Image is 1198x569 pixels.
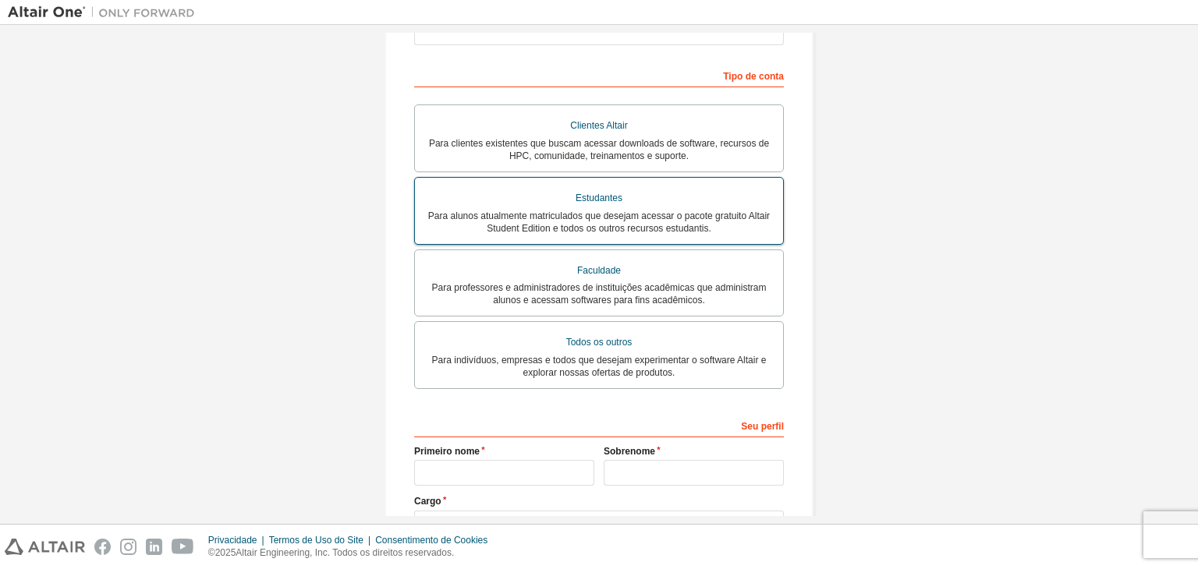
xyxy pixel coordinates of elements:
[94,539,111,555] img: facebook.svg
[375,535,487,546] font: Consentimento de Cookies
[5,539,85,555] img: altair_logo.svg
[208,535,257,546] font: Privacidade
[208,547,215,558] font: ©
[432,355,767,378] font: Para indivíduos, empresas e todos que desejam experimentar o software Altair e explorar nossas of...
[577,265,621,276] font: Faculdade
[429,138,769,161] font: Para clientes existentes que buscam acessar downloads de software, recursos de HPC, comunidade, t...
[215,547,236,558] font: 2025
[146,539,162,555] img: linkedin.svg
[172,539,194,555] img: youtube.svg
[576,193,622,203] font: Estudantes
[570,120,627,131] font: Clientes Altair
[723,71,784,82] font: Tipo de conta
[414,496,441,507] font: Cargo
[269,535,363,546] font: Termos de Uso do Site
[432,282,767,306] font: Para professores e administradores de instituições acadêmicas que administram alunos e acessam so...
[236,547,454,558] font: Altair Engineering, Inc. Todos os direitos reservados.
[604,446,655,457] font: Sobrenome
[428,210,770,234] font: Para alunos atualmente matriculados que desejam acessar o pacote gratuito Altair Student Edition ...
[566,337,633,348] font: Todos os outros
[414,446,480,457] font: Primeiro nome
[8,5,203,20] img: Altair Um
[120,539,136,555] img: instagram.svg
[741,421,784,432] font: Seu perfil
